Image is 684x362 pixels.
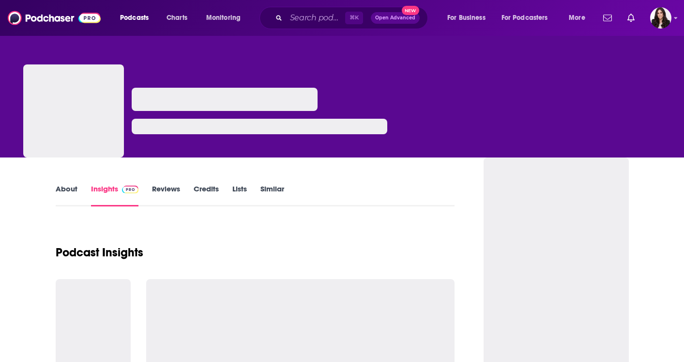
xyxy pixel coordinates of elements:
span: Charts [167,11,187,25]
button: Show profile menu [650,7,671,29]
a: About [56,184,77,206]
button: Open AdvancedNew [371,12,420,24]
button: open menu [441,10,498,26]
a: InsightsPodchaser Pro [91,184,139,206]
input: Search podcasts, credits, & more... [286,10,345,26]
button: open menu [562,10,597,26]
span: Monitoring [206,11,241,25]
a: Show notifications dropdown [623,10,638,26]
a: Credits [194,184,219,206]
span: Podcasts [120,11,149,25]
img: Podchaser Pro [122,186,139,193]
a: Lists [232,184,247,206]
a: Show notifications dropdown [599,10,616,26]
span: Open Advanced [375,16,415,20]
span: New [402,6,419,15]
button: open menu [113,10,161,26]
div: Search podcasts, credits, & more... [269,7,437,29]
a: Charts [160,10,193,26]
span: More [569,11,585,25]
button: open menu [495,10,562,26]
h1: Podcast Insights [56,245,143,260]
a: Similar [260,184,284,206]
a: Reviews [152,184,180,206]
span: Logged in as RebeccaShapiro [650,7,671,29]
span: ⌘ K [345,12,363,24]
span: For Podcasters [502,11,548,25]
img: User Profile [650,7,671,29]
span: For Business [447,11,486,25]
button: open menu [199,10,253,26]
img: Podchaser - Follow, Share and Rate Podcasts [8,9,101,27]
